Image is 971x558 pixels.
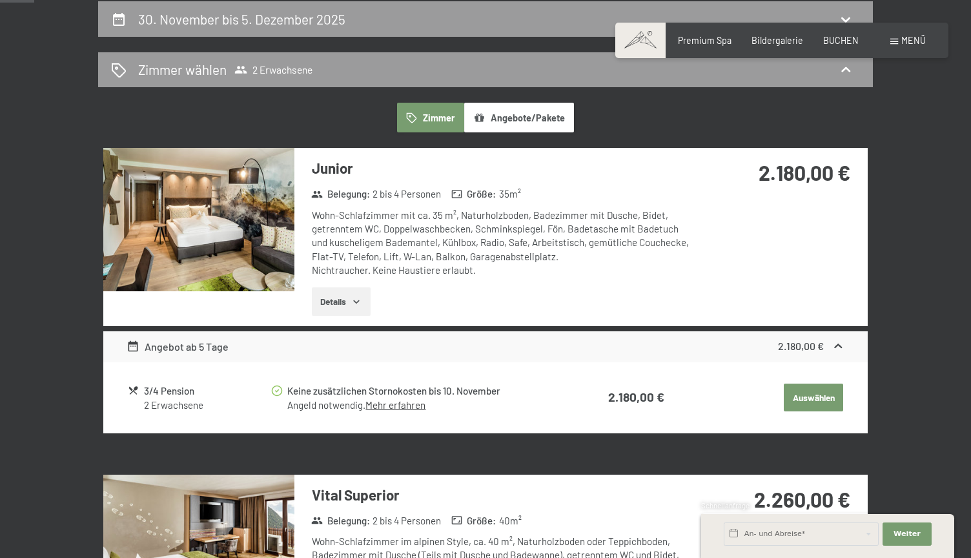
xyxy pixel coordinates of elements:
[678,35,731,46] a: Premium Spa
[373,187,441,201] span: 2 bis 4 Personen
[784,384,843,412] button: Auswählen
[311,514,370,528] strong: Belegung :
[312,158,696,178] h3: Junior
[138,60,227,79] h2: Zimmer wählen
[499,187,521,201] span: 35 m²
[759,160,850,185] strong: 2.180,00 €
[701,501,750,510] span: Schnellanfrage
[451,187,496,201] strong: Größe :
[751,35,803,46] a: Bildergalerie
[287,398,556,412] div: Angeld notwendig.
[894,529,921,539] span: Weiter
[778,340,824,352] strong: 2.180,00 €
[138,11,345,27] h2: 30. November bis 5. Dezember 2025
[127,339,229,355] div: Angebot ab 5 Tage
[823,35,859,46] a: BUCHEN
[499,514,522,528] span: 40 m²
[608,389,664,404] strong: 2.180,00 €
[312,287,371,316] button: Details
[311,187,370,201] strong: Belegung :
[144,398,270,412] div: 2 Erwachsene
[287,384,556,398] div: Keine zusätzlichen Stornokosten bis 10. November
[373,514,441,528] span: 2 bis 4 Personen
[365,399,425,411] a: Mehr erfahren
[234,63,312,76] span: 2 Erwachsene
[397,103,464,132] button: Zimmer
[464,103,574,132] button: Angebote/Pakete
[883,522,932,546] button: Weiter
[103,331,868,362] div: Angebot ab 5 Tage2.180,00 €
[312,209,696,277] div: Wohn-Schlafzimmer mit ca. 35 m², Naturholzboden, Badezimmer mit Dusche, Bidet, getrenntem WC, Dop...
[754,487,850,512] strong: 2.260,00 €
[451,514,496,528] strong: Größe :
[312,485,696,505] h3: Vital Superior
[144,384,270,398] div: 3/4 Pension
[103,148,294,291] img: mss_renderimg.php
[901,35,926,46] span: Menü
